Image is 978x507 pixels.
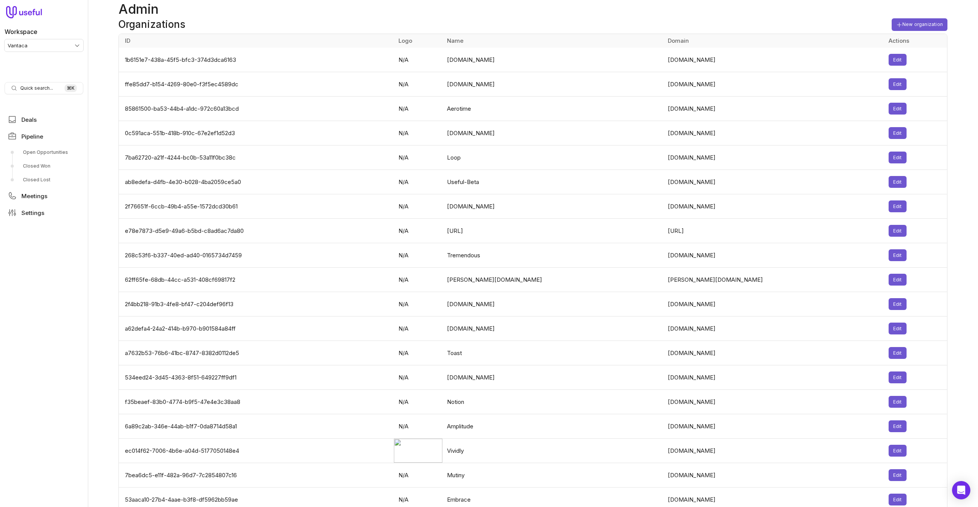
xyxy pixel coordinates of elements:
[394,292,442,316] td: N/A
[5,27,37,36] label: Workspace
[65,84,77,92] kbd: ⌘ K
[394,121,442,145] td: N/A
[889,494,907,505] button: Edit
[889,371,907,383] button: Edit
[119,170,394,194] td: ab8edefa-d4fb-4e30-b028-4ba2059ce5a0
[889,127,907,139] button: Edit
[889,420,907,432] button: Edit
[663,170,884,194] td: [DOMAIN_NAME]
[442,97,663,121] td: Aerotime
[663,243,884,268] td: [DOMAIN_NAME]
[442,121,663,145] td: [DOMAIN_NAME]
[394,463,442,488] td: N/A
[442,390,663,414] td: Notion
[442,463,663,488] td: Mutiny
[442,219,663,243] td: [URL]
[889,445,907,457] button: Edit
[118,18,185,31] h2: Organizations
[394,365,442,390] td: N/A
[394,243,442,268] td: N/A
[119,121,394,145] td: 0c591aca-551b-418b-910c-67e2ef1d52d3
[394,72,442,97] td: N/A
[889,54,907,66] button: Edit
[442,292,663,316] td: [DOMAIN_NAME]
[889,323,907,334] button: Edit
[119,97,394,121] td: 85861500-ba53-44b4-a1dc-972c60a13bcd
[5,174,83,186] a: Closed Lost
[119,48,394,72] td: 1b6151e7-438a-45f5-bfc3-374d3dca6163
[952,481,970,499] div: Open Intercom Messenger
[119,390,394,414] td: f35beaef-83b0-4774-b9f5-47e4e3c38aa8
[889,274,907,286] button: Edit
[5,146,83,186] div: Pipeline submenu
[442,170,663,194] td: Useful-Beta
[889,200,907,212] button: Edit
[663,145,884,170] td: [DOMAIN_NAME]
[119,316,394,341] td: a62defa4-24a2-414b-b970-b901584a84ff
[889,298,907,310] button: Edit
[892,18,947,31] button: New organization
[663,48,884,72] td: [DOMAIN_NAME]
[663,97,884,121] td: [DOMAIN_NAME]
[119,292,394,316] td: 2f4bb218-91b3-4fe8-bf47-c204def96f13
[442,365,663,390] td: [DOMAIN_NAME]
[442,414,663,439] td: Amplitude
[889,152,907,163] button: Edit
[5,160,83,172] a: Closed Won
[663,316,884,341] td: [DOMAIN_NAME]
[889,249,907,261] button: Edit
[442,341,663,365] td: Toast
[5,146,83,158] a: Open Opportunities
[663,268,884,292] td: [PERSON_NAME][DOMAIN_NAME]
[394,48,442,72] td: N/A
[119,463,394,488] td: 7bea6dc5-e11f-482a-96d7-7c2854807c16
[889,396,907,408] button: Edit
[21,134,43,139] span: Pipeline
[442,194,663,219] td: [DOMAIN_NAME]
[663,72,884,97] td: [DOMAIN_NAME]
[663,365,884,390] td: [DOMAIN_NAME]
[5,189,83,203] a: Meetings
[21,117,37,123] span: Deals
[442,72,663,97] td: [DOMAIN_NAME]
[20,85,53,91] span: Quick search...
[889,78,907,90] button: Edit
[394,194,442,219] td: N/A
[394,34,442,48] th: Logo
[663,390,884,414] td: [DOMAIN_NAME]
[394,341,442,365] td: N/A
[5,113,83,126] a: Deals
[663,292,884,316] td: [DOMAIN_NAME]
[442,268,663,292] td: [PERSON_NAME][DOMAIN_NAME]
[394,316,442,341] td: N/A
[442,145,663,170] td: Loop
[119,341,394,365] td: a7632b53-76b6-41bc-8747-8382d0112de5
[663,194,884,219] td: [DOMAIN_NAME]
[119,439,394,463] td: ec014f62-7006-4b6e-a04d-5177050148e4
[442,243,663,268] td: Tremendous
[394,268,442,292] td: N/A
[5,206,83,220] a: Settings
[119,145,394,170] td: 7ba62720-a21f-4244-bc0b-53a11f0bc38c
[394,219,442,243] td: N/A
[663,439,884,463] td: [DOMAIN_NAME]
[21,193,47,199] span: Meetings
[119,72,394,97] td: ffe85dd7-b154-4269-80e0-f3f5ec4589dc
[119,194,394,219] td: 2f76651f-6ccb-49b4-a55e-1572dcd30b61
[21,210,44,216] span: Settings
[663,414,884,439] td: [DOMAIN_NAME]
[889,225,907,237] button: Edit
[394,170,442,194] td: N/A
[394,414,442,439] td: N/A
[394,145,442,170] td: N/A
[119,414,394,439] td: 6a89c2ab-346e-44ab-b1f7-0da8714d58a1
[663,121,884,145] td: [DOMAIN_NAME]
[5,129,83,143] a: Pipeline
[889,469,907,481] button: Edit
[889,103,907,115] button: Edit
[394,97,442,121] td: N/A
[889,176,907,188] button: Edit
[442,34,663,48] th: Name
[663,341,884,365] td: [DOMAIN_NAME]
[119,268,394,292] td: 62ff65fe-68db-44cc-a531-408cf69817f2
